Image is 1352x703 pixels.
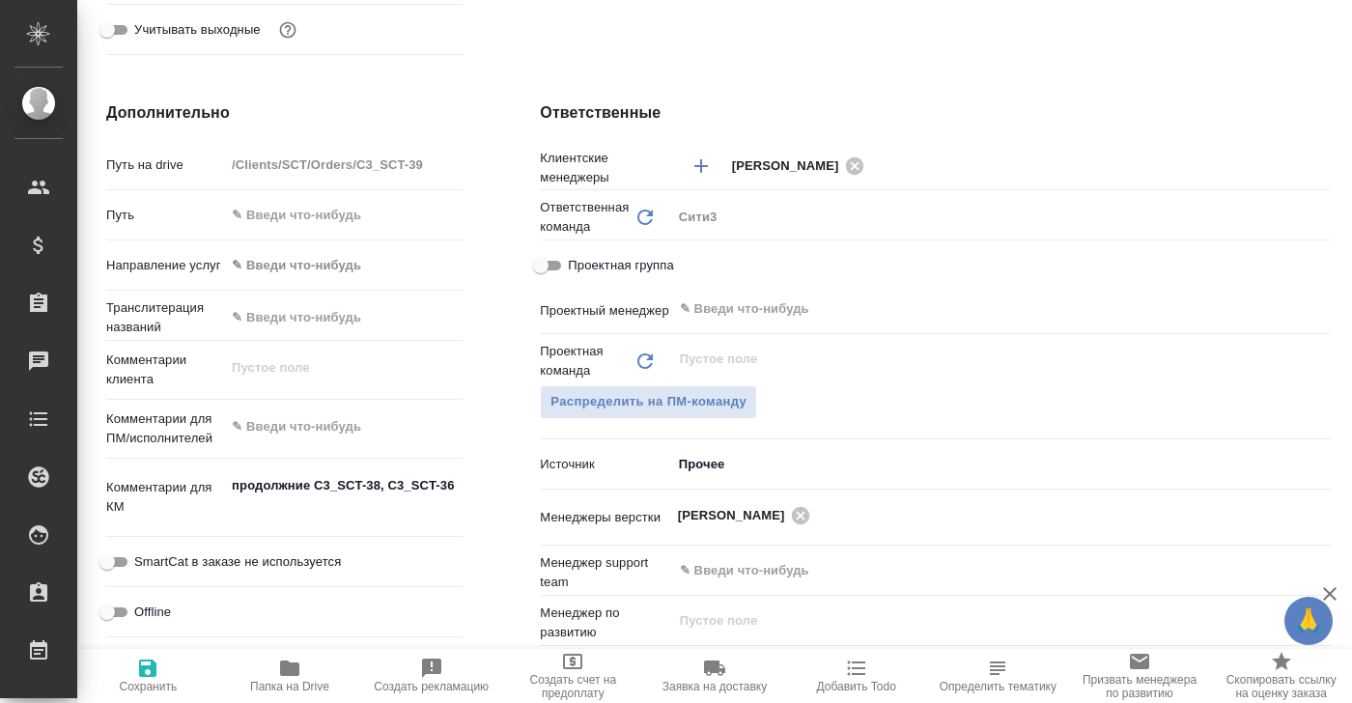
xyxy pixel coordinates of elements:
[927,649,1069,703] button: Определить тематику
[540,198,633,237] p: Ответственная команда
[672,201,1331,234] div: Сити3
[225,249,463,282] div: ✎ Введи что-нибудь
[540,342,633,380] p: Проектная команда
[225,201,463,229] input: ✎ Введи что-нибудь
[134,552,341,572] span: SmartCat в заказе не используется
[1292,601,1325,641] span: 🙏
[1222,673,1340,700] span: Скопировать ссылку на оценку заказа
[816,680,895,693] span: Добавить Todo
[568,256,673,275] span: Проектная группа
[106,409,225,448] p: Комментарии для ПМ/исполнителей
[672,448,1331,481] div: Прочее
[106,206,225,225] p: Путь
[502,649,644,703] button: Создать счет на предоплату
[732,154,871,178] div: [PERSON_NAME]
[662,680,767,693] span: Заявка на доставку
[940,680,1056,693] span: Определить тематику
[225,303,463,331] input: ✎ Введи что-нибудь
[77,649,219,703] button: Сохранить
[678,609,1285,633] input: Пустое поле
[678,143,724,189] button: Добавить менеджера
[678,503,817,527] div: [PERSON_NAME]
[540,301,671,321] p: Проектный менеджер
[1320,514,1324,518] button: Open
[106,155,225,175] p: Путь на drive
[275,17,300,42] button: Выбери, если сб и вс нужно считать рабочими днями для выполнения заказа.
[678,506,797,525] span: [PERSON_NAME]
[106,101,463,125] h4: Дополнительно
[644,649,786,703] button: Заявка на доставку
[678,559,1260,582] input: ✎ Введи что-нибудь
[1320,569,1324,573] button: Open
[514,673,633,700] span: Создать счет на предоплату
[785,649,927,703] button: Добавить Todo
[1320,307,1324,311] button: Open
[106,256,225,275] p: Направление услуг
[1320,164,1324,168] button: Open
[540,508,671,527] p: Менеджеры верстки
[540,385,757,419] button: Распределить на ПМ-команду
[550,391,746,413] span: Распределить на ПМ-команду
[374,680,489,693] span: Создать рекламацию
[360,649,502,703] button: Создать рекламацию
[1210,649,1352,703] button: Скопировать ссылку на оценку заказа
[1284,597,1333,645] button: 🙏
[219,649,361,703] button: Папка на Drive
[540,553,671,592] p: Менеджер support team
[120,680,178,693] span: Сохранить
[106,478,225,517] p: Комментарии для КМ
[540,455,671,474] p: Источник
[250,680,329,693] span: Папка на Drive
[106,298,225,337] p: Транслитерация названий
[232,256,439,275] div: ✎ Введи что-нибудь
[134,603,171,622] span: Offline
[225,151,463,179] input: Пустое поле
[1081,673,1199,700] span: Призвать менеджера по развитию
[732,156,851,176] span: [PERSON_NAME]
[540,149,671,187] p: Клиентские менеджеры
[540,101,1331,125] h4: Ответственные
[540,604,671,642] p: Менеджер по развитию
[1069,649,1211,703] button: Призвать менеджера по развитию
[225,469,463,521] textarea: продолжние C3_SCT-38, C3_SCT-36
[678,348,1285,371] input: Пустое поле
[134,20,261,40] span: Учитывать выходные
[678,297,1260,321] input: ✎ Введи что-нибудь
[106,351,225,389] p: Комментарии клиента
